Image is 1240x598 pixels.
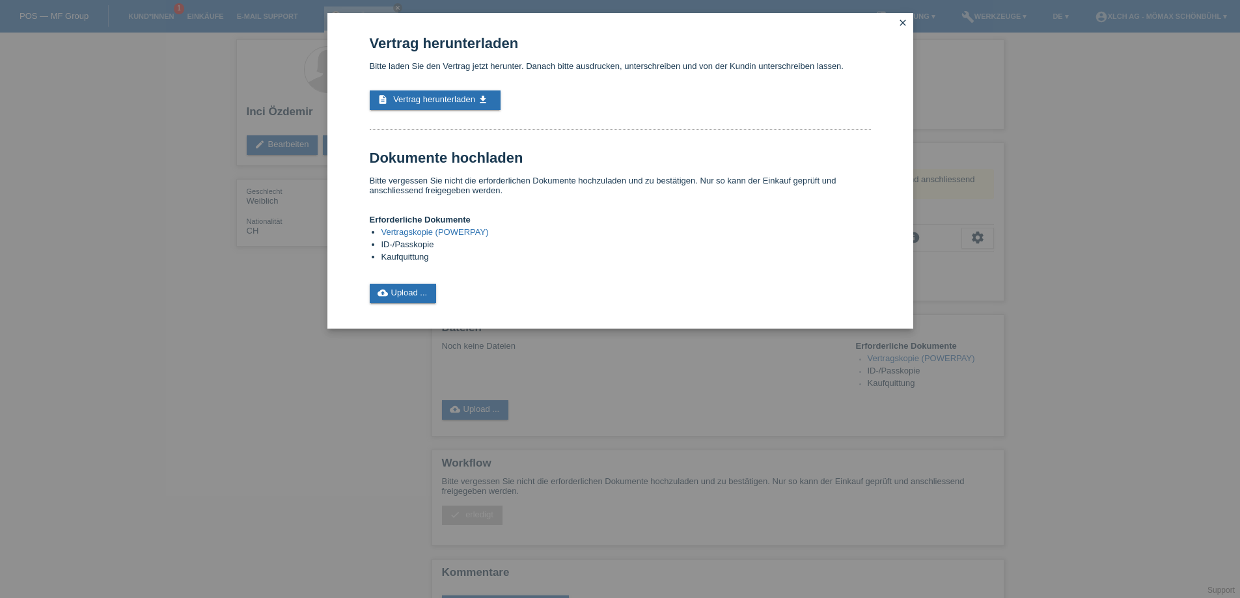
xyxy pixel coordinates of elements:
[370,176,871,195] p: Bitte vergessen Sie nicht die erforderlichen Dokumente hochzuladen und zu bestätigen. Nur so kann...
[370,90,501,110] a: description Vertrag herunterladen get_app
[370,215,871,224] h4: Erforderliche Dokumente
[478,94,488,105] i: get_app
[898,18,908,28] i: close
[381,239,871,252] li: ID-/Passkopie
[370,150,871,166] h1: Dokumente hochladen
[381,252,871,264] li: Kaufquittung
[370,35,871,51] h1: Vertrag herunterladen
[378,94,388,105] i: description
[370,284,437,303] a: cloud_uploadUpload ...
[381,227,489,237] a: Vertragskopie (POWERPAY)
[894,16,911,31] a: close
[370,61,871,71] p: Bitte laden Sie den Vertrag jetzt herunter. Danach bitte ausdrucken, unterschreiben und von der K...
[378,288,388,298] i: cloud_upload
[393,94,475,104] span: Vertrag herunterladen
